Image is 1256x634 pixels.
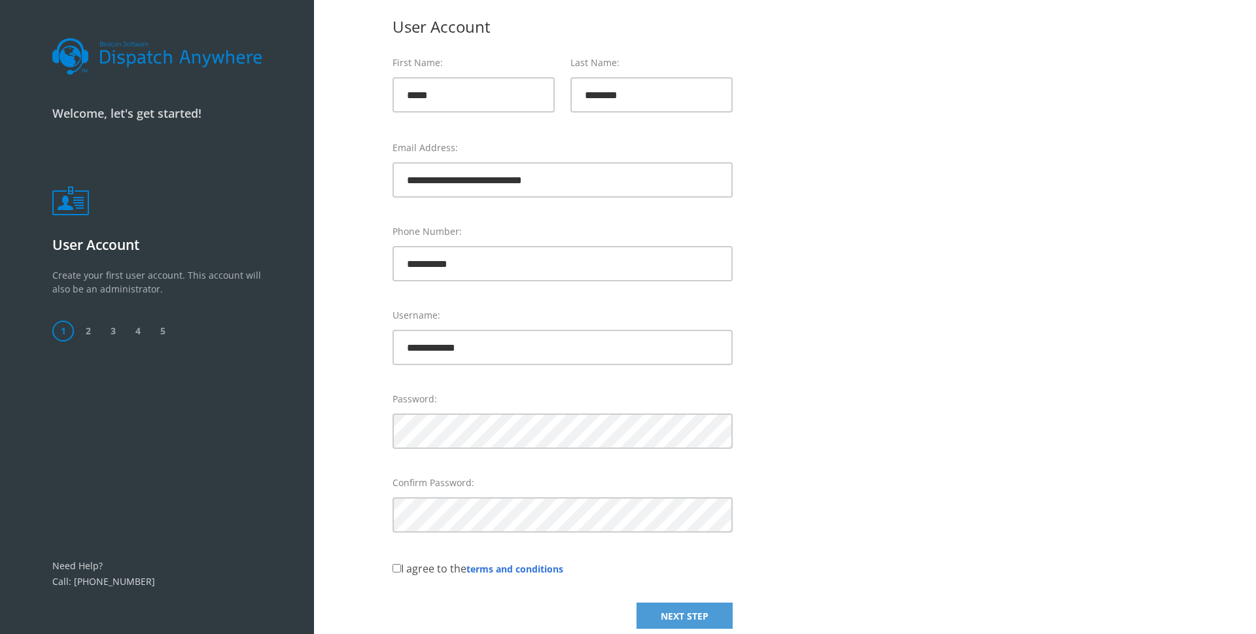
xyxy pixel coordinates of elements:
label: Password: [392,392,733,406]
span: 2 [77,321,99,342]
p: Create your first user account. This account will also be an administrator. [52,268,262,321]
img: dalogo.svg [52,38,262,75]
a: Call: [PHONE_NUMBER] [52,575,155,588]
label: Email Address: [392,141,733,154]
a: NEXT STEP [637,603,733,629]
a: Need Help? [52,559,103,572]
p: User Account [52,235,262,256]
span: 1 [52,321,74,342]
label: Phone Number: [392,224,733,238]
label: Username: [392,308,733,322]
span: 4 [127,321,148,342]
span: 3 [102,321,124,342]
label: First Name: [392,56,555,69]
input: I agree to theterms and conditions [392,564,401,572]
label: I agree to the [392,562,563,575]
span: 5 [152,321,173,342]
label: Confirm Password: [392,476,733,489]
label: Last Name: [570,56,733,69]
img: userbadge.png [52,186,89,215]
p: Welcome, let's get started! [52,105,262,122]
a: terms and conditions [466,563,563,575]
div: User Account [392,15,733,39]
